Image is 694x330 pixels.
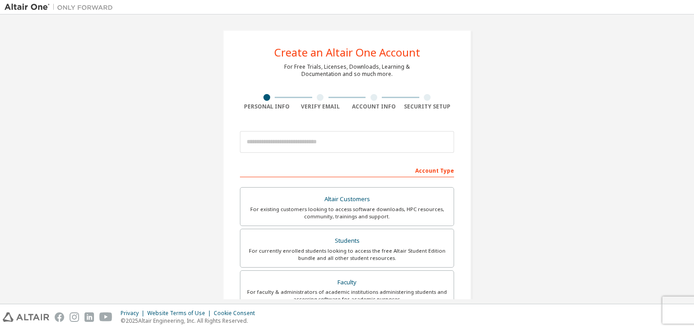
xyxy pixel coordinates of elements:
[347,103,401,110] div: Account Info
[99,312,113,322] img: youtube.svg
[147,310,214,317] div: Website Terms of Use
[55,312,64,322] img: facebook.svg
[121,317,260,325] p: © 2025 Altair Engineering, Inc. All Rights Reserved.
[246,235,448,247] div: Students
[240,163,454,177] div: Account Type
[246,247,448,262] div: For currently enrolled students looking to access the free Altair Student Edition bundle and all ...
[84,312,94,322] img: linkedin.svg
[246,193,448,206] div: Altair Customers
[214,310,260,317] div: Cookie Consent
[3,312,49,322] img: altair_logo.svg
[240,103,294,110] div: Personal Info
[121,310,147,317] div: Privacy
[274,47,420,58] div: Create an Altair One Account
[294,103,347,110] div: Verify Email
[246,276,448,289] div: Faculty
[401,103,455,110] div: Security Setup
[70,312,79,322] img: instagram.svg
[5,3,117,12] img: Altair One
[246,206,448,220] div: For existing customers looking to access software downloads, HPC resources, community, trainings ...
[246,288,448,303] div: For faculty & administrators of academic institutions administering students and accessing softwa...
[284,63,410,78] div: For Free Trials, Licenses, Downloads, Learning & Documentation and so much more.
